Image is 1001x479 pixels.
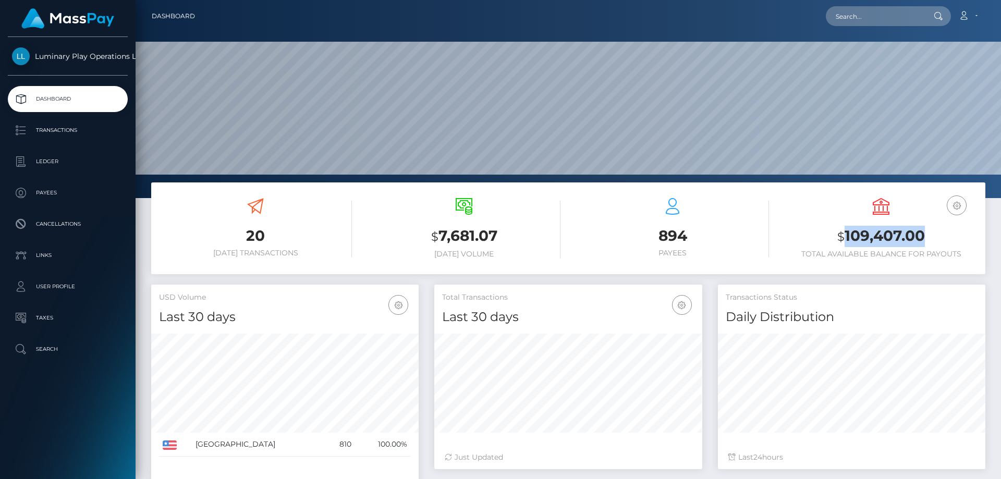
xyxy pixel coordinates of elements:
[785,226,978,247] h3: 109,407.00
[355,433,411,457] td: 100.00%
[159,249,352,257] h6: [DATE] Transactions
[12,248,124,263] p: Links
[726,308,978,326] h4: Daily Distribution
[21,8,114,29] img: MassPay Logo
[12,310,124,326] p: Taxes
[8,211,128,237] a: Cancellations
[576,249,769,257] h6: Payees
[12,341,124,357] p: Search
[368,250,560,259] h6: [DATE] Volume
[8,52,128,61] span: Luminary Play Operations Limited
[8,242,128,268] a: Links
[8,86,128,112] a: Dashboard
[8,149,128,175] a: Ledger
[8,305,128,331] a: Taxes
[8,336,128,362] a: Search
[576,226,769,246] h3: 894
[12,47,30,65] img: Luminary Play Operations Limited
[726,292,978,303] h5: Transactions Status
[8,274,128,300] a: User Profile
[159,292,411,303] h5: USD Volume
[159,308,411,326] h4: Last 30 days
[159,226,352,246] h3: 20
[368,226,560,247] h3: 7,681.07
[442,308,694,326] h4: Last 30 days
[826,6,924,26] input: Search...
[192,433,325,457] td: [GEOGRAPHIC_DATA]
[12,154,124,169] p: Ledger
[152,5,195,27] a: Dashboard
[12,91,124,107] p: Dashboard
[431,229,438,244] small: $
[837,229,845,244] small: $
[445,452,691,463] div: Just Updated
[728,452,975,463] div: Last hours
[8,117,128,143] a: Transactions
[12,279,124,294] p: User Profile
[12,216,124,232] p: Cancellations
[12,122,124,138] p: Transactions
[163,440,177,450] img: US.png
[12,185,124,201] p: Payees
[753,452,762,462] span: 24
[325,433,355,457] td: 810
[442,292,694,303] h5: Total Transactions
[8,180,128,206] a: Payees
[785,250,978,259] h6: Total Available Balance for Payouts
